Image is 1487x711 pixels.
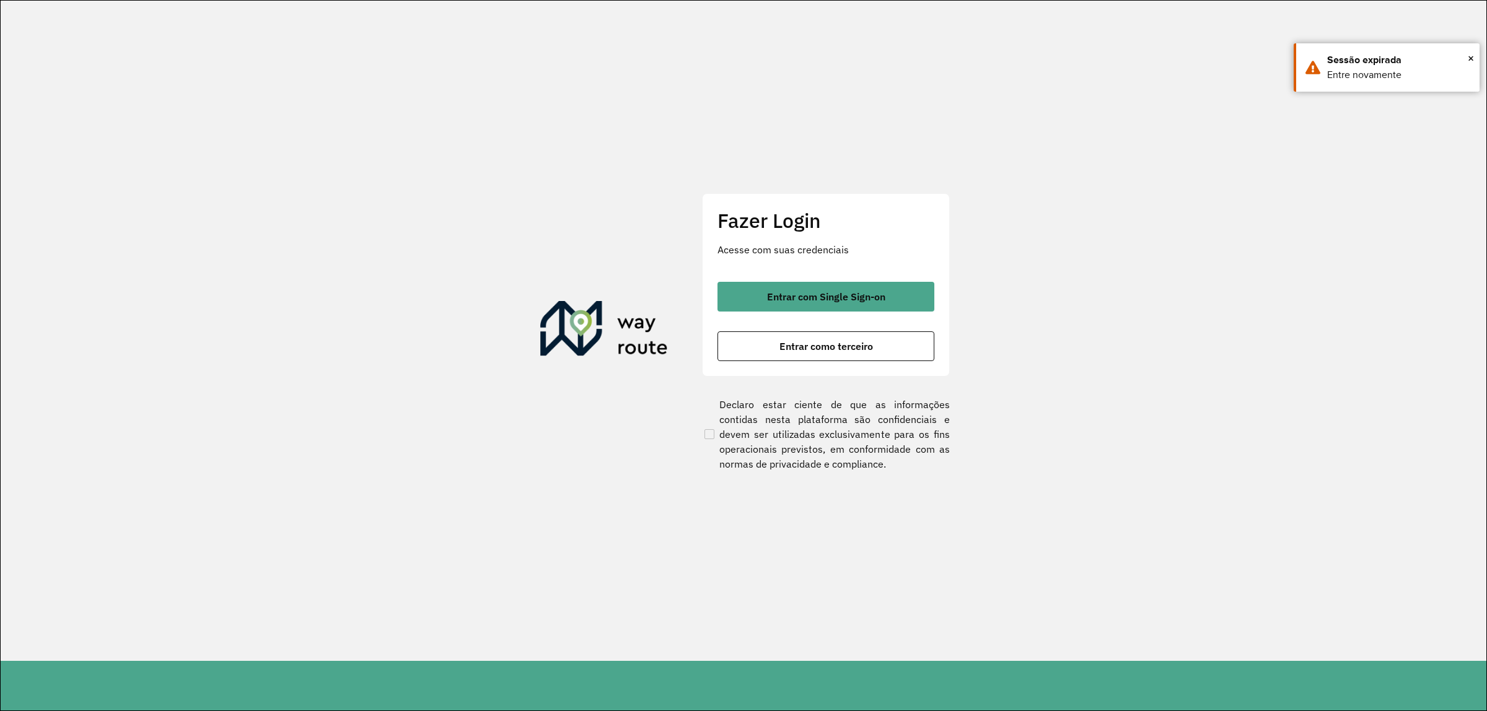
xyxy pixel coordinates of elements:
[717,242,934,257] p: Acesse com suas credenciais
[717,209,934,232] h2: Fazer Login
[1468,49,1474,68] span: ×
[1327,68,1470,82] div: Entre novamente
[767,292,885,302] span: Entrar com Single Sign-on
[717,282,934,312] button: button
[540,301,668,360] img: Roteirizador AmbevTech
[779,341,873,351] span: Entrar como terceiro
[1327,53,1470,68] div: Sessão expirada
[702,397,950,471] label: Declaro estar ciente de que as informações contidas nesta plataforma são confidenciais e devem se...
[1468,49,1474,68] button: Close
[717,331,934,361] button: button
